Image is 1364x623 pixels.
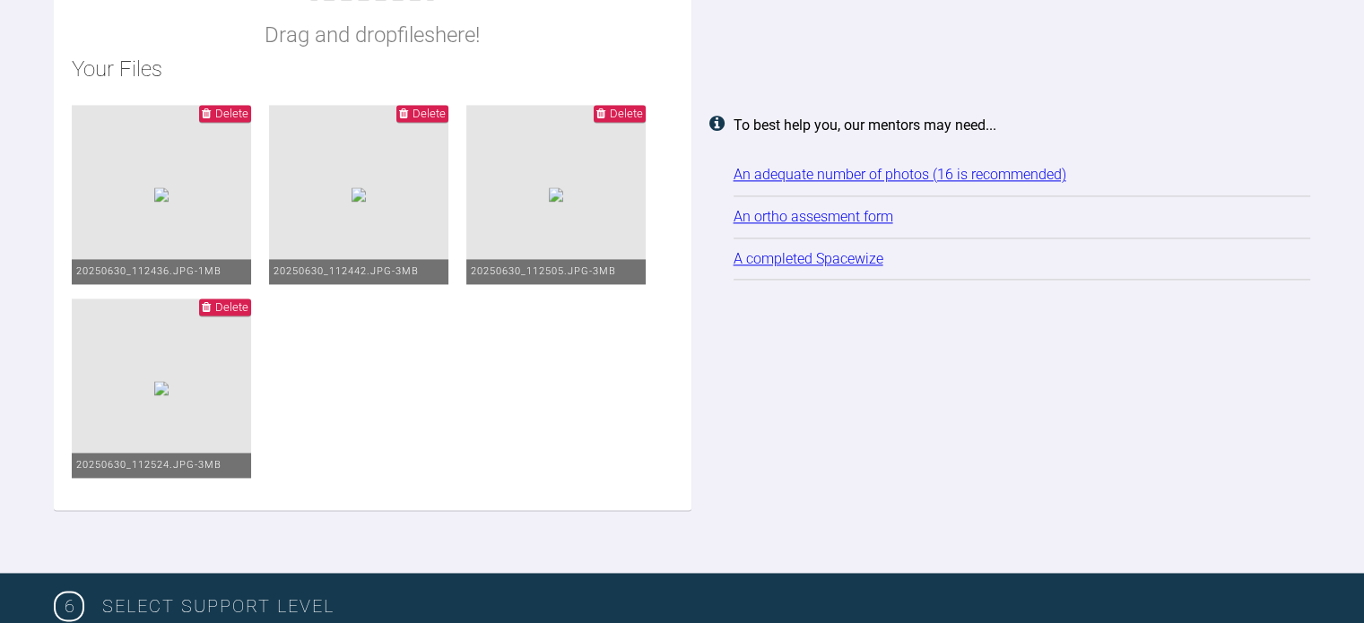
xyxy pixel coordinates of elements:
[274,265,419,277] span: 20250630_112442.jpg - 3MB
[154,381,169,395] img: d43e6775-1900-446a-a189-390c365d1b99
[549,187,563,202] img: f663591f-842a-49ec-a6a3-f7c8e1974813
[215,300,248,314] span: Delete
[471,265,616,277] span: 20250630_112505.jpg - 3MB
[610,107,643,120] span: Delete
[54,591,84,621] span: 6
[72,52,673,86] h2: Your Files
[76,459,222,471] span: 20250630_112524.jpg - 3MB
[352,187,366,202] img: 6f8a4964-723b-4449-a039-44e5506ca42f
[734,166,1066,183] a: An adequate number of photos (16 is recommended)
[154,187,169,202] img: 8971a8eb-a9de-401d-aacf-d7a5a282f5fc
[265,18,480,52] p: Drag and drop files here!
[215,107,248,120] span: Delete
[413,107,446,120] span: Delete
[734,250,883,267] a: A completed Spacewize
[734,117,996,134] strong: To best help you, our mentors may need...
[734,208,893,225] a: An ortho assesment form
[76,265,222,277] span: 20250630_112436.jpg - 1MB
[102,592,1310,620] h3: SELECT SUPPORT LEVEL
